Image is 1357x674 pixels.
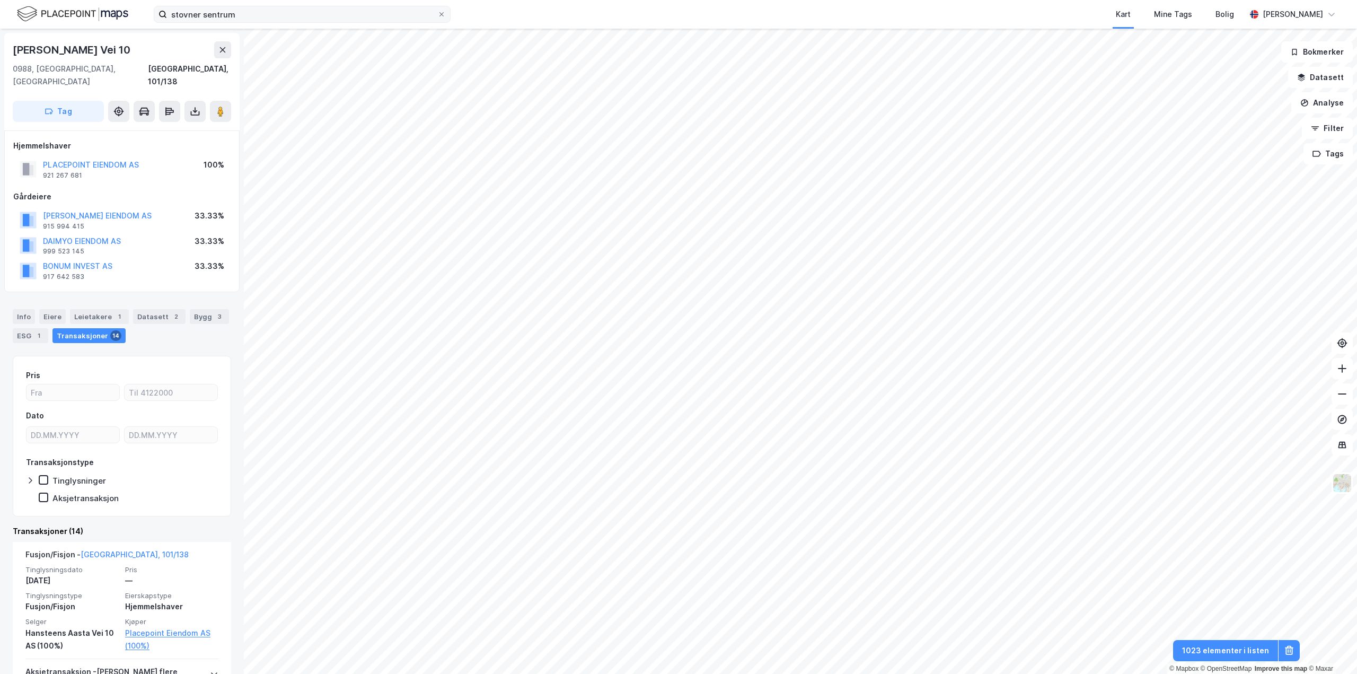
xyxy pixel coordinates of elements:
[52,476,106,486] div: Tinglysninger
[195,260,224,273] div: 33.33%
[26,456,94,469] div: Transaksjonstype
[33,330,44,341] div: 1
[133,309,186,324] div: Datasett
[1291,92,1353,113] button: Analyse
[27,384,119,400] input: Fra
[214,311,225,322] div: 3
[195,209,224,222] div: 33.33%
[25,617,119,626] span: Selger
[1304,623,1357,674] iframe: Chat Widget
[204,159,224,171] div: 100%
[25,600,119,613] div: Fusjon/Fisjon
[26,409,44,422] div: Dato
[125,600,218,613] div: Hjemmelshaver
[1263,8,1323,21] div: [PERSON_NAME]
[13,190,231,203] div: Gårdeiere
[13,525,231,538] div: Transaksjoner (14)
[110,330,121,341] div: 14
[125,591,218,600] span: Eierskapstype
[190,309,229,324] div: Bygg
[43,247,84,256] div: 999 523 145
[13,328,48,343] div: ESG
[1215,8,1234,21] div: Bolig
[43,273,84,281] div: 917 642 583
[171,311,181,322] div: 2
[167,6,437,22] input: Søk på adresse, matrikkel, gårdeiere, leietakere eller personer
[13,309,35,324] div: Info
[26,369,40,382] div: Pris
[1154,8,1192,21] div: Mine Tags
[125,565,218,574] span: Pris
[81,550,189,559] a: [GEOGRAPHIC_DATA], 101/138
[125,574,218,587] div: —
[27,427,119,443] input: DD.MM.YYYY
[1169,665,1199,672] a: Mapbox
[13,139,231,152] div: Hjemmelshaver
[43,171,82,180] div: 921 267 681
[13,101,104,122] button: Tag
[70,309,129,324] div: Leietakere
[25,574,119,587] div: [DATE]
[52,328,126,343] div: Transaksjoner
[25,627,119,652] div: Hansteens Aasta Vei 10 AS (100%)
[125,617,218,626] span: Kjøper
[17,5,128,23] img: logo.f888ab2527a4732fd821a326f86c7f29.svg
[125,627,218,652] a: Placepoint Eiendom AS (100%)
[1288,67,1353,88] button: Datasett
[25,591,119,600] span: Tinglysningstype
[1281,41,1353,63] button: Bokmerker
[1201,665,1252,672] a: OpenStreetMap
[1173,640,1278,661] button: 1023 elementer i listen
[25,548,189,565] div: Fusjon/Fisjon -
[52,493,119,503] div: Aksjetransaksjon
[125,427,217,443] input: DD.MM.YYYY
[1302,118,1353,139] button: Filter
[43,222,84,231] div: 915 994 415
[1255,665,1307,672] a: Improve this map
[114,311,125,322] div: 1
[1332,473,1352,493] img: Z
[1303,143,1353,164] button: Tags
[148,63,231,88] div: [GEOGRAPHIC_DATA], 101/138
[13,41,133,58] div: [PERSON_NAME] Vei 10
[13,63,148,88] div: 0988, [GEOGRAPHIC_DATA], [GEOGRAPHIC_DATA]
[25,565,119,574] span: Tinglysningsdato
[1116,8,1131,21] div: Kart
[125,384,217,400] input: Til 4122000
[39,309,66,324] div: Eiere
[195,235,224,248] div: 33.33%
